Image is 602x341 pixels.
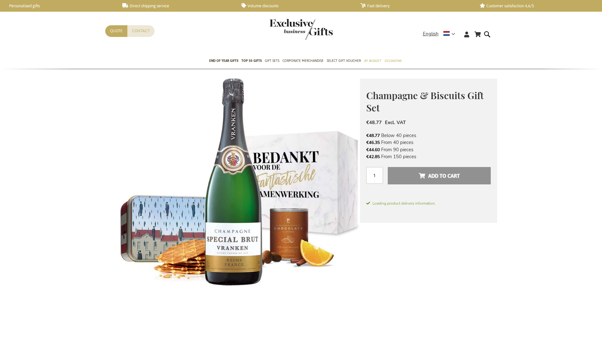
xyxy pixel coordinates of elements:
span: Loading product delivery information. [366,200,491,206]
li: From 150 pieces [366,153,491,160]
input: Qty [366,167,383,184]
span: Gift Sets [265,57,279,64]
span: English [423,30,439,38]
span: €44.60 [366,147,380,153]
a: End of year gifts [209,53,238,69]
a: store logo [270,19,301,40]
a: By Budget [364,53,381,69]
img: Exclusive Business gifts logo [270,19,333,40]
a: Fast delivery [361,3,470,9]
a: Direct shipping service [122,3,231,9]
a: Occasions [384,53,401,69]
span: €48.77 [366,119,382,126]
a: Customer satisfaction 4,6/5 [480,3,589,9]
span: Occasions [384,57,401,64]
span: Champagne & Biscuits Gift Set [366,89,484,114]
span: TOP 50 Gifts [241,57,262,64]
a: Quote [105,25,127,37]
a: Gift Sets [265,53,279,69]
span: €42.85 [366,154,380,160]
li: From 40 pieces [366,139,491,146]
a: TOP 50 Gifts [241,53,262,69]
span: €48.77 [366,133,380,139]
li: From 90 pieces [366,146,491,153]
span: Corporate Merchandise [283,57,324,64]
img: Champagne & Biscuits Gift Set [105,79,360,310]
li: Below 40 pieces [366,132,491,139]
span: Select Gift Voucher [327,57,361,64]
a: Personalised gifts [3,3,112,9]
a: Corporate Merchandise [283,53,324,69]
a: Select Gift Voucher [327,53,361,69]
span: €46.35 [366,140,380,146]
span: By Budget [364,57,381,64]
span: End of year gifts [209,57,238,64]
span: Excl. VAT [385,119,406,126]
a: Contact [127,25,155,37]
a: Volume discounts [241,3,350,9]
